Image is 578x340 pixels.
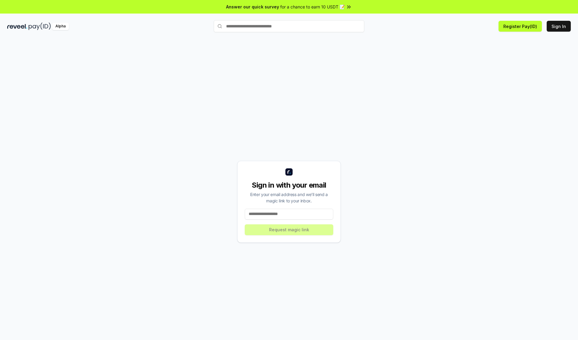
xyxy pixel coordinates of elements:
img: logo_small [285,168,293,176]
button: Register Pay(ID) [499,21,542,32]
span: Answer our quick survey [226,4,279,10]
button: Sign In [547,21,571,32]
div: Enter your email address and we’ll send a magic link to your inbox. [245,191,333,204]
div: Alpha [52,23,69,30]
div: Sign in with your email [245,180,333,190]
img: pay_id [29,23,51,30]
span: for a chance to earn 10 USDT 📝 [280,4,345,10]
img: reveel_dark [7,23,27,30]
